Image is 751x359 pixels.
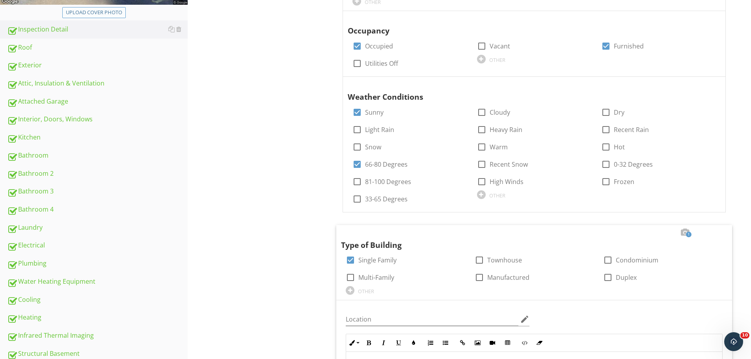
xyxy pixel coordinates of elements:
div: Bathroom [7,151,188,161]
label: Townhouse [487,256,522,264]
button: Ordered List [423,335,438,350]
button: Upload cover photo [62,7,126,18]
label: Manufactured [487,273,529,281]
div: Bathroom 3 [7,186,188,197]
div: OTHER [489,57,505,63]
button: Bold (Ctrl+B) [361,335,376,350]
label: 0-32 Degrees [614,160,653,168]
div: Infrared Thermal Imaging [7,331,188,341]
button: Insert Table [500,335,515,350]
label: Frozen [614,178,634,186]
button: Insert Link (Ctrl+K) [455,335,470,350]
div: Electrical [7,240,188,251]
div: Water Heating Equipment [7,277,188,287]
label: High Winds [490,178,524,186]
iframe: Intercom live chat [724,332,743,351]
div: Bathroom 4 [7,205,188,215]
div: Type of Building [341,228,708,251]
label: Furnished [614,42,644,50]
label: Vacant [490,42,510,50]
button: Unordered List [438,335,453,350]
label: Heavy Rain [490,126,522,134]
label: 33-65 Degrees [365,195,408,203]
button: Code View [517,335,532,350]
label: 81-100 Degrees [365,178,411,186]
label: Light Rain [365,126,394,134]
label: Sunny [365,108,384,116]
i: edit [520,314,529,324]
button: Italic (Ctrl+I) [376,335,391,350]
label: Single Family [358,256,397,264]
label: Warm [490,143,508,151]
div: Interior, Doors, Windows [7,114,188,125]
input: Location [346,313,518,326]
button: Insert Image (Ctrl+P) [470,335,485,350]
div: Plumbing [7,259,188,269]
div: Heating [7,312,188,323]
span: 10 [740,332,749,339]
div: Kitchen [7,132,188,143]
label: 66-80 Degrees [365,160,408,168]
label: Recent Rain [614,126,649,134]
div: Bathroom 2 [7,169,188,179]
button: Clear Formatting [532,335,547,350]
label: Condominium [616,256,658,264]
div: Structural Basement [7,349,188,359]
div: Inspection Detail [7,24,188,35]
button: Inline Style [346,335,361,350]
div: Cooling [7,295,188,305]
div: Laundry [7,223,188,233]
div: Exterior [7,60,188,71]
label: Dry [614,108,624,116]
div: Upload cover photo [66,9,122,17]
label: Multi-Family [358,273,394,281]
div: OTHER [489,192,505,199]
label: Utilities Off [365,60,398,67]
div: Occupancy [348,14,702,37]
label: Occupied [365,42,393,50]
span: 1 [686,232,691,237]
div: Weather Conditions [348,80,702,103]
label: Duplex [616,273,637,281]
div: Attic, Insulation & Ventilation [7,78,188,89]
label: Recent Snow [490,160,528,168]
label: Cloudy [490,108,510,116]
div: OTHER [358,288,374,294]
label: Snow [365,143,381,151]
div: Roof [7,43,188,53]
button: Insert Video [485,335,500,350]
label: Hot [614,143,625,151]
div: Attached Garage [7,97,188,107]
button: Underline (Ctrl+U) [391,335,406,350]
